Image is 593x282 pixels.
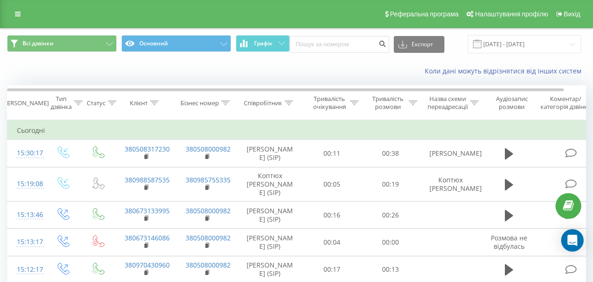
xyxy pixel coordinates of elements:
[17,144,36,162] div: 15:30:17
[290,36,389,53] input: Пошук за номером
[394,36,444,53] button: Експорт
[125,175,170,184] a: 380988587535
[538,95,593,111] div: Коментар/категорія дзвінка
[23,40,53,47] span: Всі дзвінки
[361,229,420,256] td: 00:00
[303,140,361,167] td: 00:11
[87,99,105,107] div: Статус
[369,95,406,111] div: Тривалість розмови
[428,95,468,111] div: Назва схеми переадресації
[244,99,282,107] div: Співробітник
[361,167,420,202] td: 00:19
[180,99,219,107] div: Бізнес номер
[17,233,36,251] div: 15:13:17
[186,206,231,215] a: 380508000982
[1,99,49,107] div: [PERSON_NAME]
[121,35,231,52] button: Основний
[51,95,72,111] div: Тип дзвінка
[125,206,170,215] a: 380673133995
[420,140,481,167] td: [PERSON_NAME]
[17,175,36,193] div: 15:19:08
[186,233,231,242] a: 380508000982
[425,66,586,75] a: Коли дані можуть відрізнятися вiд інших систем
[125,260,170,269] a: 380970430960
[125,145,170,153] a: 380508317230
[390,10,459,18] span: Реферальна програма
[303,202,361,229] td: 00:16
[564,10,580,18] span: Вихід
[561,229,584,252] div: Open Intercom Messenger
[303,167,361,202] td: 00:05
[361,202,420,229] td: 00:26
[186,260,231,269] a: 380508000982
[303,229,361,256] td: 00:04
[237,140,303,167] td: [PERSON_NAME] (SIP)
[489,95,534,111] div: Аудіозапис розмови
[236,35,290,52] button: Графік
[7,35,117,52] button: Всі дзвінки
[125,233,170,242] a: 380673146086
[475,10,548,18] span: Налаштування профілю
[17,206,36,224] div: 15:13:46
[186,145,231,153] a: 380508000982
[491,233,527,251] span: Розмова не відбулась
[186,175,231,184] a: 380985755335
[254,40,272,47] span: Графік
[237,229,303,256] td: [PERSON_NAME] (SIP)
[130,99,148,107] div: Клієнт
[17,260,36,279] div: 15:12:17
[237,202,303,229] td: [PERSON_NAME] (SIP)
[361,140,420,167] td: 00:38
[420,167,481,202] td: Коптюх [PERSON_NAME]
[237,167,303,202] td: Коптюх [PERSON_NAME] (SIP)
[311,95,348,111] div: Тривалість очікування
